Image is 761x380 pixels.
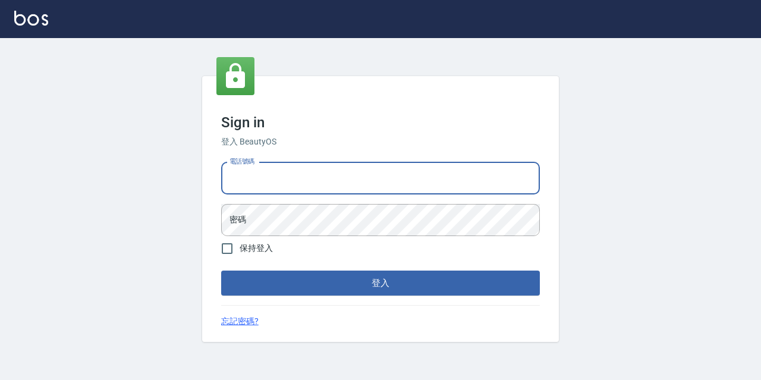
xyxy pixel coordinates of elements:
img: Logo [14,11,48,26]
a: 忘記密碼? [221,315,259,328]
button: 登入 [221,271,540,296]
h6: 登入 BeautyOS [221,136,540,148]
label: 電話號碼 [229,157,254,166]
h3: Sign in [221,114,540,131]
span: 保持登入 [240,242,273,255]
